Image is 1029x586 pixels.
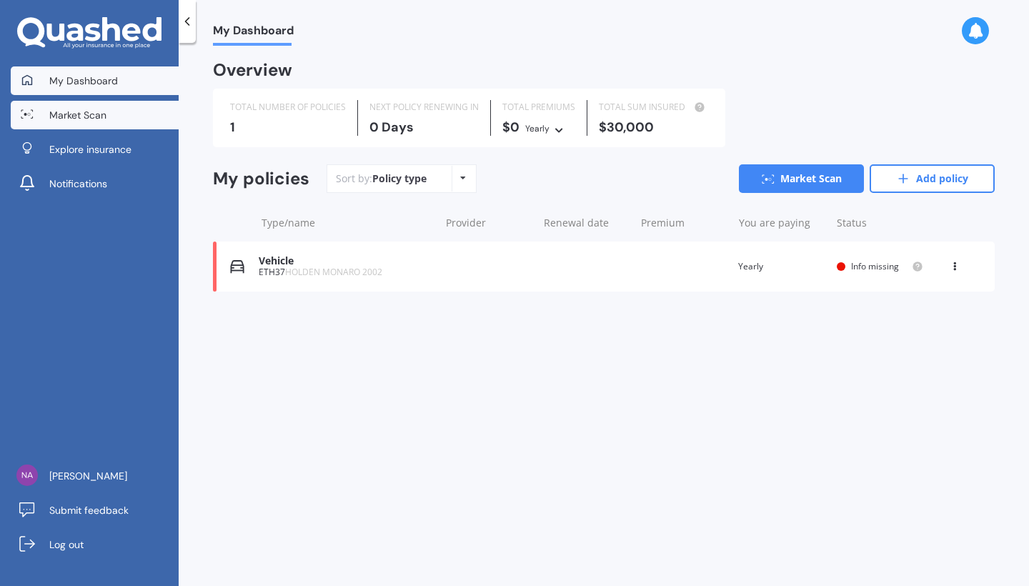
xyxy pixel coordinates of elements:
div: TOTAL NUMBER OF POLICIES [230,100,346,114]
div: Renewal date [544,216,630,230]
div: Policy type [372,172,427,186]
a: Explore insurance [11,135,179,164]
span: HOLDEN MONARO 2002 [285,266,382,278]
div: Type/name [262,216,434,230]
div: $0 [502,120,575,136]
div: TOTAL PREMIUMS [502,100,575,114]
span: Market Scan [49,108,106,122]
span: My Dashboard [213,24,294,43]
div: Yearly [738,259,825,274]
div: You are paying [739,216,825,230]
div: Provider [446,216,532,230]
div: Premium [641,216,727,230]
div: Sort by: [336,172,427,186]
span: Info missing [851,260,899,272]
span: Notifications [49,177,107,191]
a: Market Scan [11,101,179,129]
div: ETH37 [259,267,432,277]
a: My Dashboard [11,66,179,95]
a: Market Scan [739,164,864,193]
img: Vehicle [230,259,244,274]
a: Add policy [870,164,995,193]
div: Overview [213,63,292,77]
span: Explore insurance [49,142,131,157]
span: Log out [49,537,84,552]
div: $30,000 [599,120,708,134]
div: Status [837,216,923,230]
div: My policies [213,169,309,189]
div: TOTAL SUM INSURED [599,100,708,114]
span: [PERSON_NAME] [49,469,127,483]
span: My Dashboard [49,74,118,88]
div: Yearly [525,121,550,136]
div: Vehicle [259,255,432,267]
a: Log out [11,530,179,559]
span: Submit feedback [49,503,129,517]
div: 0 Days [369,120,479,134]
img: 4ce0131b909553c473fac9287a796213 [16,465,38,486]
div: 1 [230,120,346,134]
a: [PERSON_NAME] [11,462,179,490]
a: Notifications [11,169,179,198]
a: Submit feedback [11,496,179,525]
div: NEXT POLICY RENEWING IN [369,100,479,114]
